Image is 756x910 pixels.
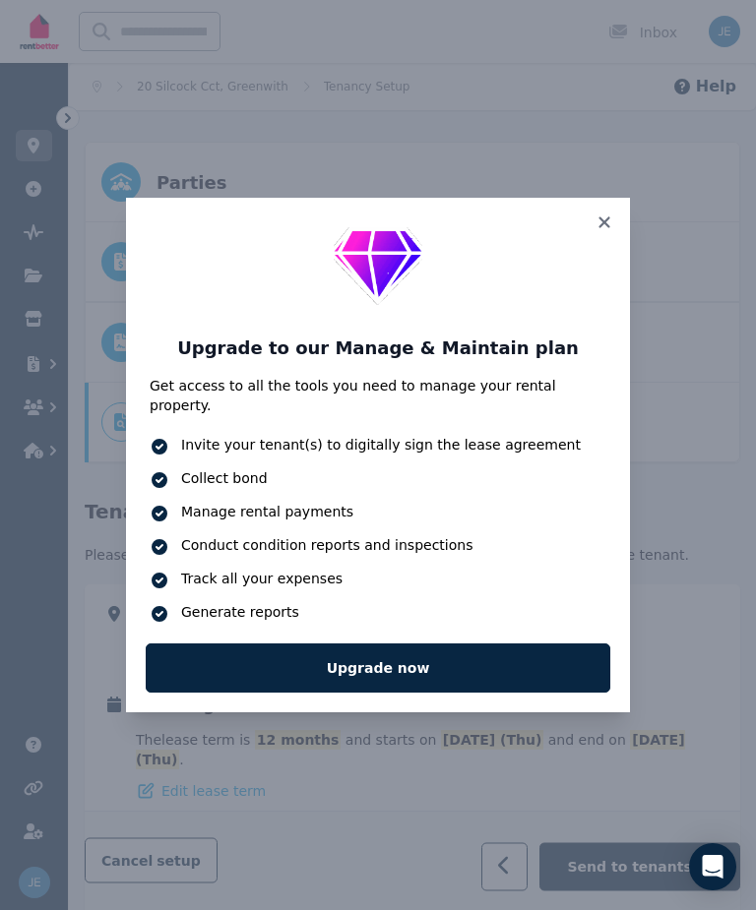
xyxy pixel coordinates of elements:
span: Invite your tenant(s) to digitally sign the lease agreement [181,435,606,455]
span: Conduct condition reports and inspections [181,535,606,555]
span: Manage rental payments [181,502,606,521]
div: Open Intercom Messenger [689,843,736,890]
span: Collect bond [181,468,606,488]
span: Generate reports [181,602,606,622]
span: Track all your expenses [181,569,606,588]
h3: Upgrade to our Manage & Maintain plan [150,336,606,360]
img: Upgrade to manage platform [334,221,422,310]
a: Upgrade now [146,643,610,693]
p: Get access to all the tools you need to manage your rental property. [150,376,606,415]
